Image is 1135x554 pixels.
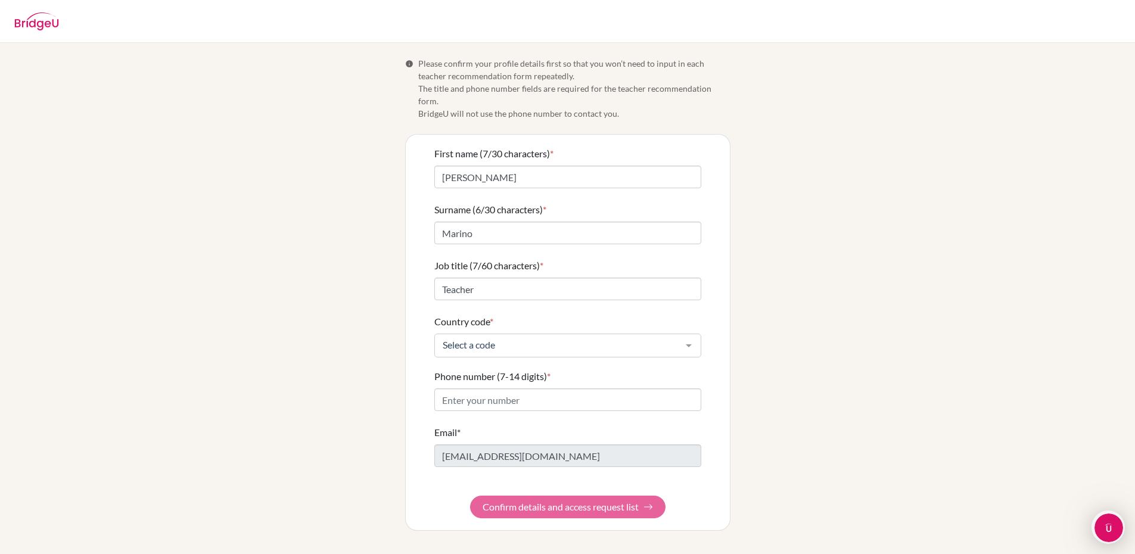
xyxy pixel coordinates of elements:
[434,147,553,161] label: First name (7/30 characters)
[434,222,701,244] input: Enter your surname
[434,278,701,300] input: Enter your job title
[1094,513,1123,542] iframe: Intercom live chat
[434,315,493,329] label: Country code
[14,13,59,30] img: BridgeU logo
[405,60,413,68] span: Info
[434,203,546,217] label: Surname (6/30 characters)
[418,57,730,120] span: Please confirm your profile details first so that you won’t need to input in each teacher recomme...
[434,259,543,273] label: Job title (7/60 characters)
[434,369,551,384] label: Phone number (7-14 digits)
[1092,511,1125,544] iframe: Intercom live chat discovery launcher
[440,339,677,351] span: Select a code
[434,166,701,188] input: Enter your first name
[434,388,701,411] input: Enter your number
[434,425,461,440] label: Email*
